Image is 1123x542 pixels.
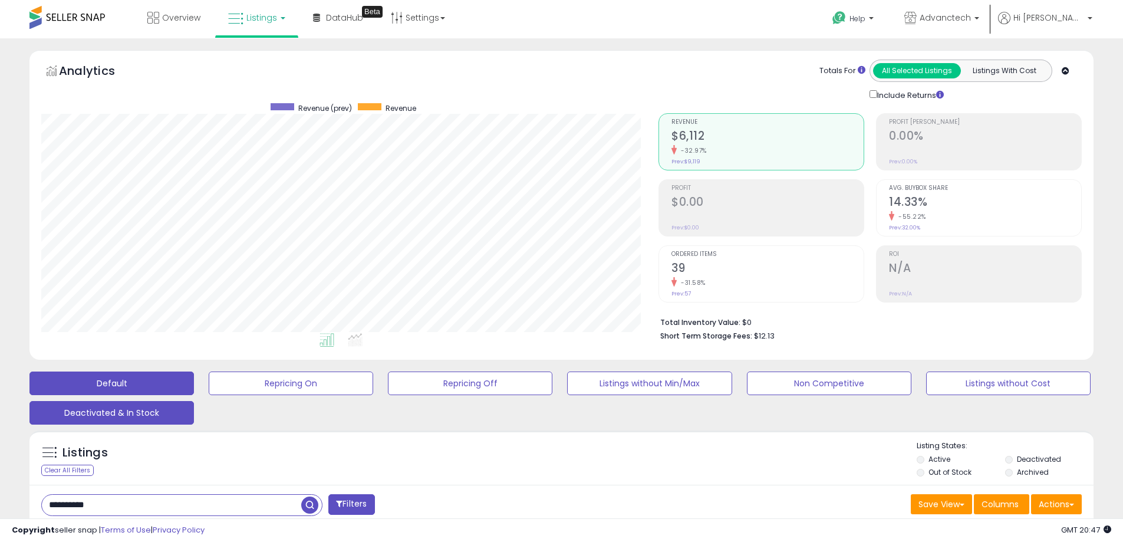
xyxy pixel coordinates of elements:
h2: 14.33% [889,195,1081,211]
div: Totals For [819,65,865,77]
h2: N/A [889,261,1081,277]
small: Prev: N/A [889,290,912,297]
div: seller snap | | [12,525,205,536]
small: -55.22% [894,212,926,221]
span: Hi [PERSON_NAME] [1013,12,1084,24]
div: Clear All Filters [41,465,94,476]
span: DataHub [326,12,363,24]
h2: 0.00% [889,129,1081,145]
button: Filters [328,494,374,515]
button: Deactivated & In Stock [29,401,194,425]
span: Help [849,14,865,24]
small: Prev: $9,119 [671,158,700,165]
small: -32.97% [677,146,707,155]
span: Profit [PERSON_NAME] [889,119,1081,126]
span: Revenue [386,103,416,113]
h5: Analytics [59,63,138,82]
button: Columns [974,494,1029,514]
span: $12.13 [754,330,775,341]
button: All Selected Listings [873,63,961,78]
span: Revenue (prev) [298,103,352,113]
button: Actions [1031,494,1082,514]
button: Non Competitive [747,372,911,395]
button: Listings With Cost [960,63,1048,78]
span: Revenue [671,119,864,126]
strong: Copyright [12,524,55,536]
span: Ordered Items [671,251,864,258]
small: -31.58% [677,278,706,287]
span: ROI [889,251,1081,258]
button: Default [29,372,194,395]
span: Profit [671,185,864,192]
li: $0 [660,314,1073,329]
button: Listings without Cost [926,372,1091,395]
label: Out of Stock [928,467,971,477]
span: Columns [982,498,1019,510]
small: Prev: 57 [671,290,691,297]
span: Listings [246,12,277,24]
b: Total Inventory Value: [660,317,740,327]
a: Privacy Policy [153,524,205,536]
b: Short Term Storage Fees: [660,331,752,341]
i: Get Help [832,11,847,25]
div: Tooltip anchor [362,6,383,18]
h2: $6,112 [671,129,864,145]
button: Listings without Min/Max [567,372,732,395]
button: Repricing On [209,372,373,395]
p: Listing States: [917,441,1094,452]
span: Overview [162,12,200,24]
button: Save View [911,494,972,514]
label: Active [928,454,950,464]
button: Repricing Off [388,372,552,395]
div: Include Returns [861,88,958,101]
a: Help [823,2,885,38]
h2: 39 [671,261,864,277]
a: Hi [PERSON_NAME] [998,12,1092,38]
small: Prev: $0.00 [671,224,699,231]
label: Deactivated [1017,454,1061,464]
span: 2025-10-9 20:47 GMT [1061,524,1111,536]
h5: Listings [62,445,108,461]
label: Archived [1017,467,1049,477]
span: Avg. Buybox Share [889,185,1081,192]
h2: $0.00 [671,195,864,211]
span: Advanctech [920,12,971,24]
a: Terms of Use [101,524,151,536]
small: Prev: 0.00% [889,158,917,165]
small: Prev: 32.00% [889,224,920,231]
